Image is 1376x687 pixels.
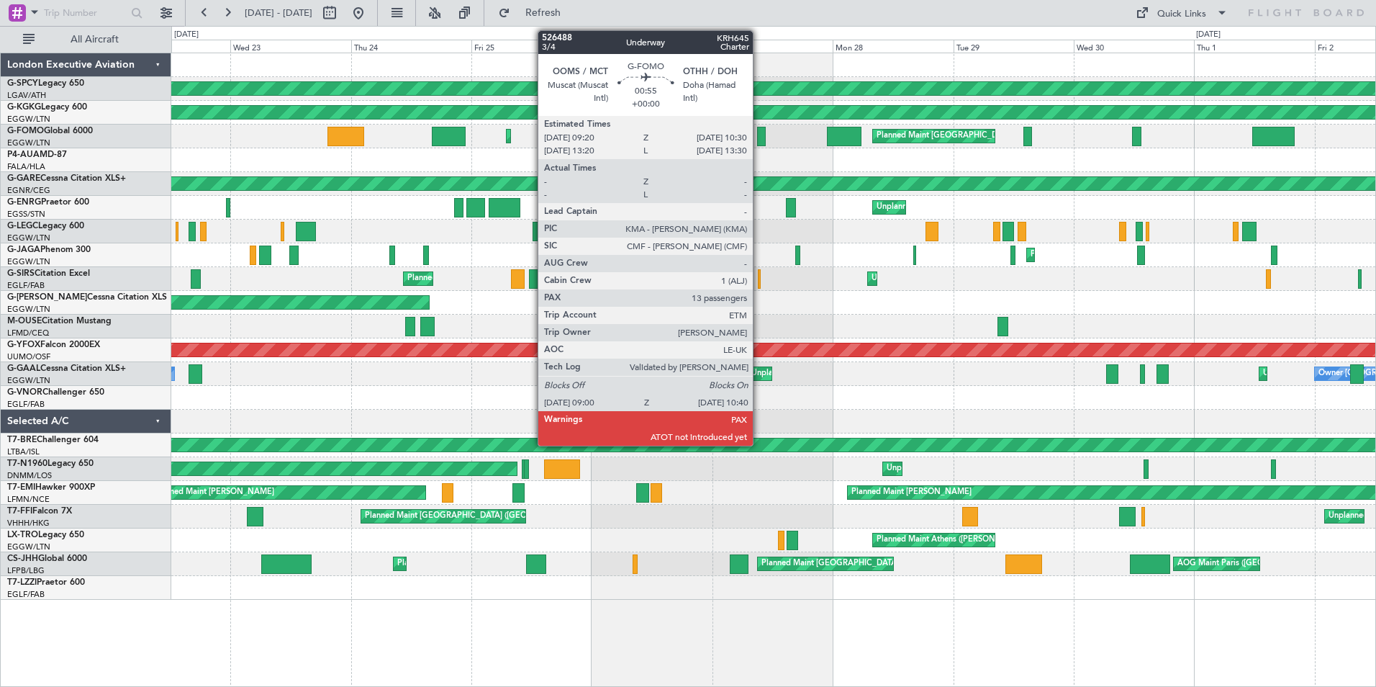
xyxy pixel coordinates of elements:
[7,470,52,481] a: DNMM/LOS
[7,317,112,325] a: M-OUSECitation Mustang
[7,222,38,230] span: G-LEGC
[7,364,126,373] a: G-GAALCessna Citation XLS+
[16,28,156,51] button: All Aircraft
[7,364,40,373] span: G-GAAL
[7,351,50,362] a: UUMO/OSF
[7,174,126,183] a: G-GARECessna Citation XLS+
[7,483,35,492] span: T7-EMI
[7,341,100,349] a: G-YFOXFalcon 2000EX
[174,29,199,41] div: [DATE]
[397,553,624,575] div: Planned Maint [GEOGRAPHIC_DATA] ([GEOGRAPHIC_DATA])
[154,482,274,503] div: Planned Maint [PERSON_NAME]
[1157,7,1206,22] div: Quick Links
[37,35,152,45] span: All Aircraft
[7,554,87,563] a: CS-JHHGlobal 6000
[7,341,40,349] span: G-YFOX
[7,114,50,125] a: EGGW/LTN
[872,268,1108,289] div: Unplanned Maint [GEOGRAPHIC_DATA] ([GEOGRAPHIC_DATA])
[7,198,89,207] a: G-ENRGPraetor 600
[887,458,1128,480] div: Unplanned Maint Lagos ([GEOGRAPHIC_DATA][PERSON_NAME])
[7,269,35,278] span: G-SIRS
[230,40,350,53] div: Wed 23
[365,506,605,527] div: Planned Maint [GEOGRAPHIC_DATA] ([GEOGRAPHIC_DATA] Intl)
[7,375,50,386] a: EGGW/LTN
[7,531,84,539] a: LX-TROLegacy 650
[7,459,94,468] a: T7-N1960Legacy 650
[7,151,67,159] a: P4-AUAMD-87
[7,174,40,183] span: G-GARE
[7,185,50,196] a: EGNR/CEG
[492,1,578,24] button: Refresh
[7,256,50,267] a: EGGW/LTN
[761,553,988,575] div: Planned Maint [GEOGRAPHIC_DATA] ([GEOGRAPHIC_DATA])
[1128,1,1235,24] button: Quick Links
[7,554,38,563] span: CS-JHH
[245,6,312,19] span: [DATE] - [DATE]
[7,328,49,338] a: LFMD/CEQ
[7,151,40,159] span: P4-AUA
[7,293,167,302] a: G-[PERSON_NAME]Cessna Citation XLS
[7,103,87,112] a: G-KGKGLegacy 600
[877,197,1113,218] div: Unplanned Maint [GEOGRAPHIC_DATA] ([GEOGRAPHIC_DATA])
[7,446,40,457] a: LTBA/ISL
[751,363,988,385] div: Unplanned Maint [GEOGRAPHIC_DATA] ([GEOGRAPHIC_DATA])
[7,246,91,254] a: G-JAGAPhenom 300
[7,127,93,135] a: G-FOMOGlobal 6000
[513,8,574,18] span: Refresh
[7,542,50,552] a: EGGW/LTN
[7,565,45,576] a: LFPB/LBG
[1194,40,1314,53] div: Thu 1
[7,138,50,148] a: EGGW/LTN
[7,578,37,587] span: T7-LZZI
[7,293,87,302] span: G-[PERSON_NAME]
[7,246,40,254] span: G-JAGA
[7,459,47,468] span: T7-N1960
[851,482,972,503] div: Planned Maint [PERSON_NAME]
[877,125,1103,147] div: Planned Maint [GEOGRAPHIC_DATA] ([GEOGRAPHIC_DATA])
[7,399,45,410] a: EGLF/FAB
[7,483,95,492] a: T7-EMIHawker 900XP
[7,494,50,505] a: LFMN/NCE
[7,198,41,207] span: G-ENRG
[877,529,1042,551] div: Planned Maint Athens ([PERSON_NAME] Intl)
[1177,553,1329,575] div: AOG Maint Paris ([GEOGRAPHIC_DATA])
[7,233,50,243] a: EGGW/LTN
[407,268,634,289] div: Planned Maint [GEOGRAPHIC_DATA] ([GEOGRAPHIC_DATA])
[1074,40,1194,53] div: Wed 30
[7,209,45,220] a: EGSS/STN
[7,103,41,112] span: G-KGKG
[7,388,42,397] span: G-VNOR
[471,40,592,53] div: Fri 25
[592,40,712,53] div: Sat 26
[833,40,953,53] div: Mon 28
[1196,29,1221,41] div: [DATE]
[7,317,42,325] span: M-OUSE
[7,127,44,135] span: G-FOMO
[7,304,50,315] a: EGGW/LTN
[7,518,50,529] a: VHHH/HKG
[7,90,46,101] a: LGAV/ATH
[510,125,737,147] div: Planned Maint [GEOGRAPHIC_DATA] ([GEOGRAPHIC_DATA])
[712,40,833,53] div: Sun 27
[7,222,84,230] a: G-LEGCLegacy 600
[7,589,45,600] a: EGLF/FAB
[44,2,127,24] input: Trip Number
[7,280,45,291] a: EGLF/FAB
[7,79,38,88] span: G-SPCY
[1031,244,1257,266] div: Planned Maint [GEOGRAPHIC_DATA] ([GEOGRAPHIC_DATA])
[7,436,37,444] span: T7-BRE
[7,161,45,172] a: FALA/HLA
[7,269,90,278] a: G-SIRSCitation Excel
[7,436,99,444] a: T7-BREChallenger 604
[7,79,84,88] a: G-SPCYLegacy 650
[954,40,1074,53] div: Tue 29
[7,578,85,587] a: T7-LZZIPraetor 600
[7,388,104,397] a: G-VNORChallenger 650
[7,507,72,516] a: T7-FFIFalcon 7X
[351,40,471,53] div: Thu 24
[7,531,38,539] span: LX-TRO
[7,507,32,516] span: T7-FFI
